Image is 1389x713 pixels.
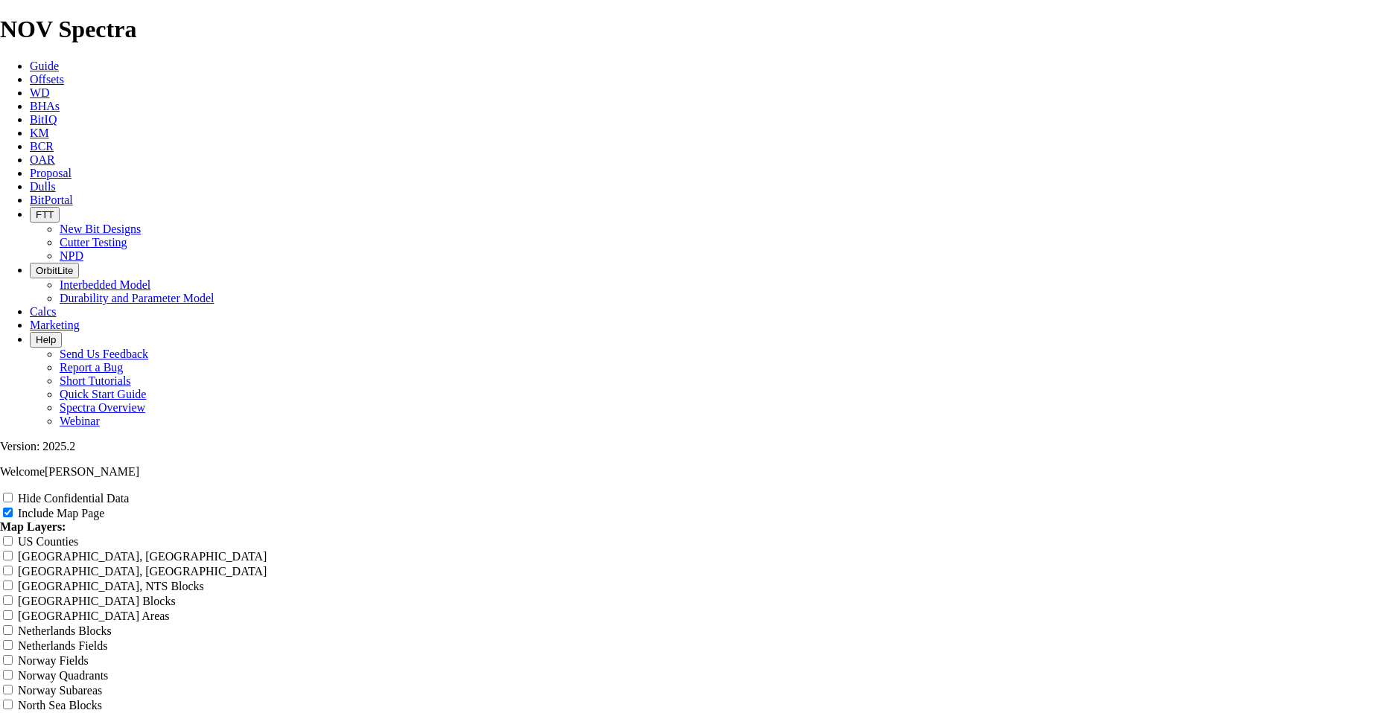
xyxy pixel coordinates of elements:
[30,180,56,193] a: Dulls
[60,415,100,427] a: Webinar
[18,639,107,652] label: Netherlands Fields
[30,153,55,166] a: OAR
[45,465,139,478] span: [PERSON_NAME]
[60,348,148,360] a: Send Us Feedback
[36,334,56,345] span: Help
[60,223,141,235] a: New Bit Designs
[18,624,112,637] label: Netherlands Blocks
[18,699,102,712] label: North Sea Blocks
[18,654,89,667] label: Norway Fields
[30,113,57,126] a: BitIQ
[18,535,78,548] label: US Counties
[30,167,71,179] a: Proposal
[60,278,150,291] a: Interbedded Model
[18,507,104,519] label: Include Map Page
[30,332,62,348] button: Help
[18,610,170,622] label: [GEOGRAPHIC_DATA] Areas
[30,127,49,139] a: KM
[60,388,146,400] a: Quick Start Guide
[60,249,83,262] a: NPD
[60,361,123,374] a: Report a Bug
[30,140,54,153] a: BCR
[18,550,267,563] label: [GEOGRAPHIC_DATA], [GEOGRAPHIC_DATA]
[18,492,129,505] label: Hide Confidential Data
[60,292,214,304] a: Durability and Parameter Model
[60,401,145,414] a: Spectra Overview
[18,565,267,578] label: [GEOGRAPHIC_DATA], [GEOGRAPHIC_DATA]
[18,580,204,592] label: [GEOGRAPHIC_DATA], NTS Blocks
[30,319,80,331] a: Marketing
[36,265,73,276] span: OrbitLite
[30,86,50,99] a: WD
[30,207,60,223] button: FTT
[18,684,102,697] label: Norway Subareas
[30,60,59,72] a: Guide
[18,595,176,607] label: [GEOGRAPHIC_DATA] Blocks
[30,263,79,278] button: OrbitLite
[60,236,127,249] a: Cutter Testing
[36,209,54,220] span: FTT
[18,669,108,682] label: Norway Quadrants
[60,374,131,387] a: Short Tutorials
[30,100,60,112] a: BHAs
[30,73,64,86] a: Offsets
[30,305,57,318] a: Calcs
[30,194,73,206] a: BitPortal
